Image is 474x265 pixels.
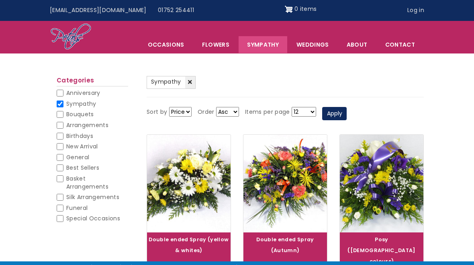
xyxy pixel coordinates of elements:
label: Order [198,107,215,117]
span: Bouquets [66,110,94,118]
img: Shopping cart [285,3,293,16]
span: Sympathy [66,100,96,108]
span: Occasions [139,36,193,53]
a: 01752 254411 [152,3,200,18]
label: Items per page [245,107,290,117]
a: Sympathy [239,36,287,53]
span: Funeral [66,204,88,212]
span: Anniversary [66,89,100,97]
img: Home [50,23,92,51]
a: [EMAIL_ADDRESS][DOMAIN_NAME] [44,3,152,18]
a: Log in [402,3,430,18]
span: General [66,153,89,161]
img: Double ended Spray (yellow & whites) [147,135,231,232]
a: Sympathy [147,76,196,89]
a: Double ended Spray (yellow & whites) [149,236,229,254]
a: Posy ([DEMOGRAPHIC_DATA] colours) [347,236,416,265]
a: Contact [377,36,423,53]
span: Arrangements [66,121,108,129]
button: Apply [322,107,347,121]
span: Special Occasions [66,214,120,222]
span: 0 items [294,5,317,13]
a: Shopping cart 0 items [285,3,317,16]
span: Birthdays [66,132,93,140]
img: Double ended Spray (Autumn) [243,135,327,232]
a: Flowers [194,36,238,53]
span: New Arrival [66,142,98,150]
a: Double ended Spray (Autumn) [256,236,314,254]
label: Sort by [147,107,167,117]
span: Best Sellers [66,164,99,172]
span: Silk Arrangements [66,193,119,201]
h2: Categories [57,77,128,86]
span: Basket Arrangements [66,175,108,191]
a: About [338,36,376,53]
span: Weddings [288,36,337,53]
img: Posy (Male colours) [340,135,423,232]
span: Sympathy [151,78,181,86]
